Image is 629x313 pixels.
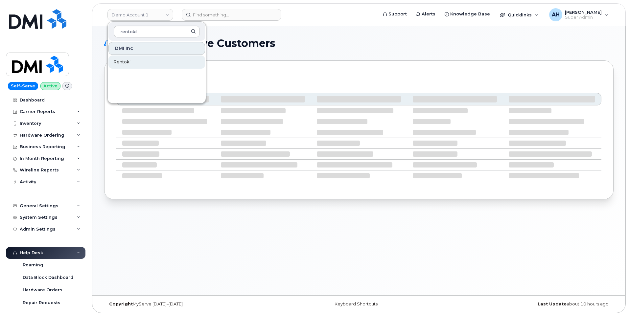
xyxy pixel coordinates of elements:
strong: Last Update [538,302,567,306]
input: Search [114,26,200,37]
div: MyServe [DATE]–[DATE] [104,302,274,307]
a: Keyboard Shortcuts [335,302,378,306]
strong: Copyright [109,302,133,306]
div: about 10 hours ago [444,302,614,307]
a: Rentokil [108,56,205,69]
span: Rentokil [114,59,131,65]
div: DMI Inc [108,42,205,55]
